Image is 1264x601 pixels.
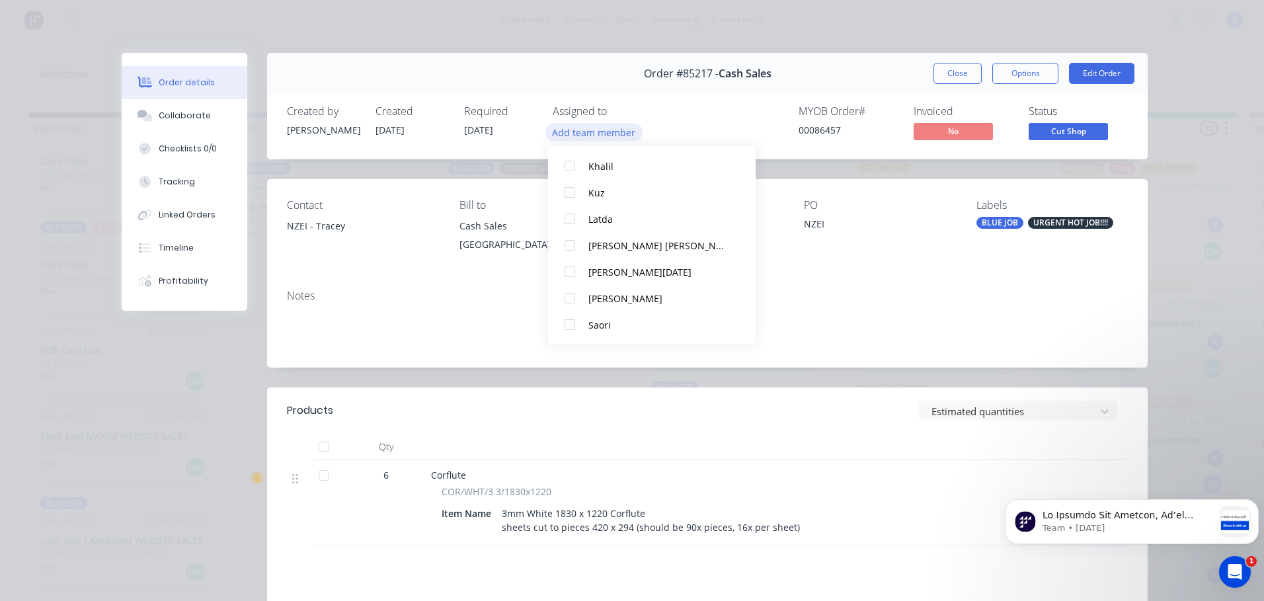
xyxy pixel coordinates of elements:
[553,105,685,118] div: Assigned to
[548,206,756,232] button: Latda
[804,217,955,235] div: NZEI
[1069,63,1134,84] button: Edit Order
[1219,556,1251,588] iframe: Intercom live chat
[804,199,955,212] div: PO
[1029,123,1108,143] button: Cut Shop
[159,275,208,287] div: Profitability
[159,110,211,122] div: Collaborate
[159,209,216,221] div: Linked Orders
[914,105,1013,118] div: Invoiced
[799,105,898,118] div: MYOB Order #
[1029,123,1108,140] span: Cut Shop
[548,285,756,311] button: [PERSON_NAME]
[588,292,728,305] div: [PERSON_NAME]
[548,259,756,285] button: [PERSON_NAME][DATE]
[1000,473,1264,565] iframe: Intercom notifications message
[287,123,360,137] div: [PERSON_NAME]
[287,105,360,118] div: Created by
[914,123,993,140] span: No
[933,63,982,84] button: Close
[159,77,215,89] div: Order details
[553,123,643,141] button: Add team member
[548,153,756,179] button: Khalil
[383,468,389,482] span: 6
[719,67,771,80] span: Cash Sales
[1028,217,1113,229] div: URGENT HOT JOB!!!!
[548,179,756,206] button: Kuz
[287,290,1128,302] div: Notes
[122,66,247,99] button: Order details
[545,123,643,141] button: Add team member
[287,217,438,259] div: NZEI - Tracey
[122,99,247,132] button: Collaborate
[459,217,611,235] div: Cash Sales
[976,217,1023,229] div: BLUE JOB
[588,318,728,332] div: Saori
[375,105,448,118] div: Created
[43,50,215,61] p: Message from Team, sent 3w ago
[1246,556,1257,567] span: 1
[799,123,898,137] div: 00086457
[459,217,611,259] div: Cash Sales[GEOGRAPHIC_DATA],
[287,199,438,212] div: Contact
[548,311,756,338] button: Saori
[122,165,247,198] button: Tracking
[159,242,194,254] div: Timeline
[644,67,719,80] span: Order #85217 -
[588,212,728,226] div: Latda
[346,434,426,460] div: Qty
[1029,105,1128,118] div: Status
[287,403,333,419] div: Products
[976,199,1128,212] div: Labels
[464,105,537,118] div: Required
[459,235,611,254] div: [GEOGRAPHIC_DATA],
[122,264,247,298] button: Profitability
[464,124,493,136] span: [DATE]
[588,186,728,200] div: Kuz
[442,485,551,499] span: COR/WHT/3.3/1830x1220
[122,198,247,231] button: Linked Orders
[122,231,247,264] button: Timeline
[431,469,466,481] span: Corflute
[159,176,195,188] div: Tracking
[122,132,247,165] button: Checklists 0/0
[588,159,728,173] div: Khalil
[588,239,728,253] div: [PERSON_NAME] [PERSON_NAME]
[459,199,611,212] div: Bill to
[159,143,217,155] div: Checklists 0/0
[442,504,496,523] div: Item Name
[548,232,756,259] button: [PERSON_NAME] [PERSON_NAME]
[992,63,1058,84] button: Options
[375,124,405,136] span: [DATE]
[496,504,805,537] div: 3mm White 1830 x 1220 Corflute sheets cut to pieces 420 x 294 (should be 90x pieces, 16x per sheet)
[588,265,728,279] div: [PERSON_NAME][DATE]
[287,217,438,235] div: NZEI - Tracey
